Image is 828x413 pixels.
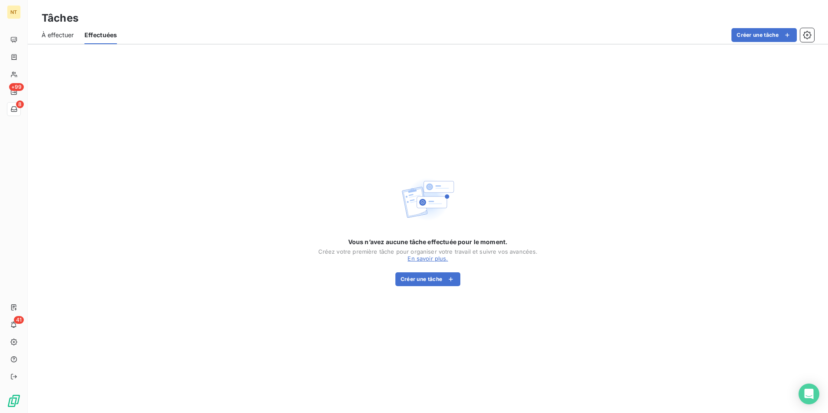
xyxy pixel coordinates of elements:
button: Créer une tâche [731,28,797,42]
span: À effectuer [42,31,74,39]
img: Logo LeanPay [7,394,21,408]
h3: Tâches [42,10,78,26]
div: Open Intercom Messenger [799,384,819,404]
span: +99 [9,83,24,91]
button: Créer une tâche [395,272,461,286]
a: En savoir plus. [408,255,448,262]
div: Créez votre première tâche pour organiser votre travail et suivre vos avancées. [318,248,538,255]
span: Effectuées [84,31,117,39]
span: 41 [14,316,24,324]
span: Vous n’avez aucune tâche effectuée pour le moment. [348,238,508,246]
span: 8 [16,100,24,108]
img: Empty state [400,172,456,227]
div: NT [7,5,21,19]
